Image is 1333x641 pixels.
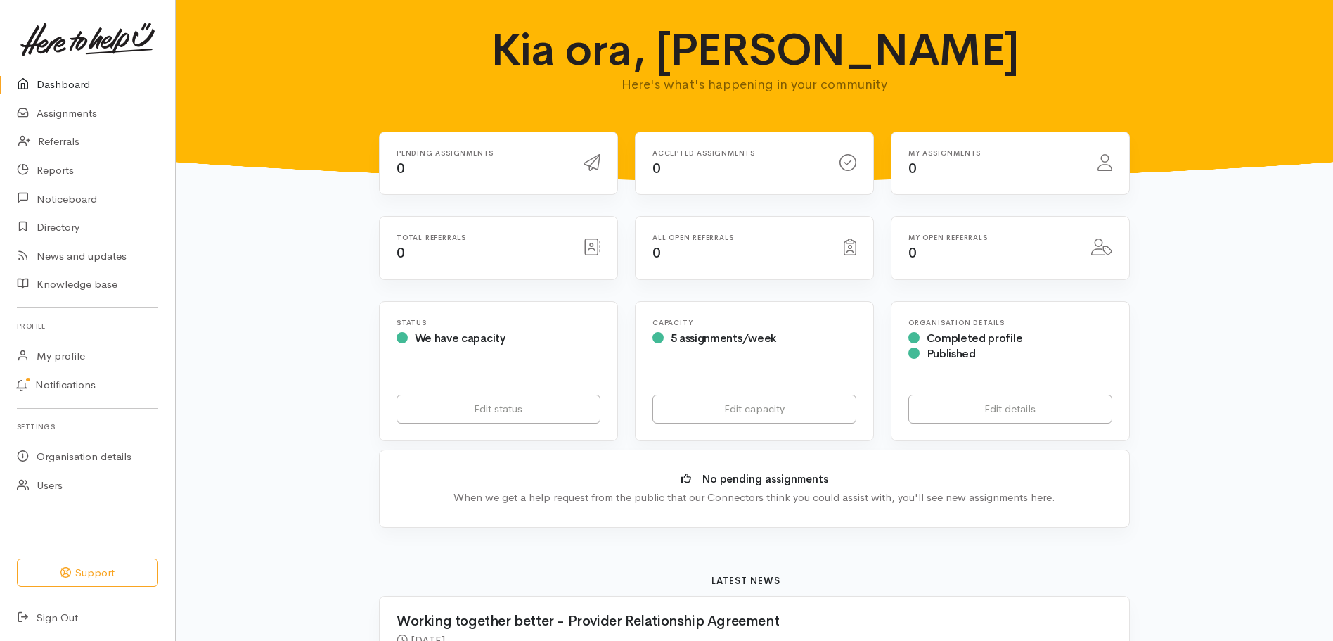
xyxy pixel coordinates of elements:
[17,317,158,336] h6: Profile
[17,417,158,436] h6: Settings
[397,244,405,262] span: 0
[482,25,1027,75] h1: Kia ora, [PERSON_NAME]
[652,319,856,326] h6: Capacity
[482,75,1027,94] p: Here's what's happening in your community
[927,346,976,361] span: Published
[908,160,917,177] span: 0
[652,234,827,241] h6: All open referrals
[908,244,917,262] span: 0
[671,331,776,345] span: 5 assignments/week
[908,149,1081,157] h6: My assignments
[652,244,661,262] span: 0
[652,160,661,177] span: 0
[652,149,823,157] h6: Accepted assignments
[397,149,567,157] h6: Pending assignments
[652,395,856,424] a: Edit capacity
[711,575,780,587] b: Latest news
[927,331,1023,345] span: Completed profile
[908,395,1112,424] a: Edit details
[415,331,505,345] span: We have capacity
[397,234,567,241] h6: Total referrals
[397,614,1095,629] h2: Working together better - Provider Relationship Agreement
[401,490,1108,506] div: When we get a help request from the public that our Connectors think you could assist with, you'l...
[702,472,828,485] b: No pending assignments
[908,319,1112,326] h6: Organisation Details
[397,319,600,326] h6: Status
[397,160,405,177] span: 0
[17,559,158,588] button: Support
[908,234,1074,241] h6: My open referrals
[397,395,600,424] a: Edit status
